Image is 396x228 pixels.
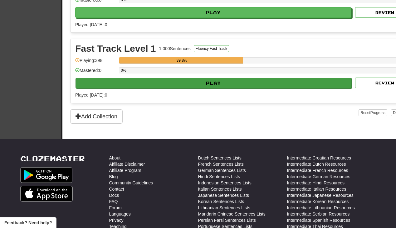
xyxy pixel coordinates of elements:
a: Forum [109,205,122,211]
a: Intermediate Dutch Resources [287,161,346,167]
a: Clozemaster [20,155,85,163]
a: Blog [109,173,118,180]
button: ResetProgress [359,109,387,116]
div: Fast Track Level 1 [75,44,156,53]
span: Played [DATE]: 0 [75,93,107,97]
a: Privacy [109,217,124,223]
a: Contact [109,186,124,192]
button: Fluency Fast Track [194,45,229,52]
button: Play [75,7,351,18]
a: Mandarin Chinese Sentences Lists [198,211,266,217]
div: 39.8% [121,57,243,64]
a: Intermediate Serbian Resources [287,211,350,217]
a: Affiliate Program [109,167,141,173]
a: Community Guidelines [109,180,153,186]
a: About [109,155,121,161]
span: Progress [370,111,385,115]
a: Intermediate Spanish Resources [287,217,350,223]
a: Intermediate Japanese Resources [287,192,354,198]
a: Intermediate Lithuanian Resources [287,205,355,211]
a: FAQ [109,198,118,205]
a: German Sentences Lists [198,167,246,173]
a: Italian Sentences Lists [198,186,242,192]
span: Open feedback widget [4,220,52,226]
div: 1,000 Sentences [159,45,191,52]
div: Playing: 398 [75,57,116,68]
a: Persian Farsi Sentences Lists [198,217,256,223]
img: Get it on Google Play [20,167,73,183]
a: Intermediate Korean Resources [287,198,349,205]
a: Hindi Sentences Lists [198,173,240,180]
a: Languages [109,211,131,217]
a: Intermediate Croatian Resources [287,155,351,161]
img: Get it on App Store [20,186,73,202]
button: Play [76,78,352,88]
button: Add Collection [70,109,123,124]
a: Docs [109,192,119,198]
a: Lithuanian Sentences Lists [198,205,250,211]
a: Intermediate German Resources [287,173,350,180]
a: Intermediate Hindi Resources [287,180,345,186]
a: Korean Sentences Lists [198,198,244,205]
div: Mastered: 0 [75,67,116,78]
a: Japanese Sentences Lists [198,192,249,198]
a: Dutch Sentences Lists [198,155,242,161]
a: French Sentences Lists [198,161,244,167]
a: Affiliate Disclaimer [109,161,145,167]
a: Intermediate Italian Resources [287,186,346,192]
span: Played [DATE]: 0 [75,22,107,27]
a: Intermediate French Resources [287,167,348,173]
a: Indonesian Sentences Lists [198,180,252,186]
